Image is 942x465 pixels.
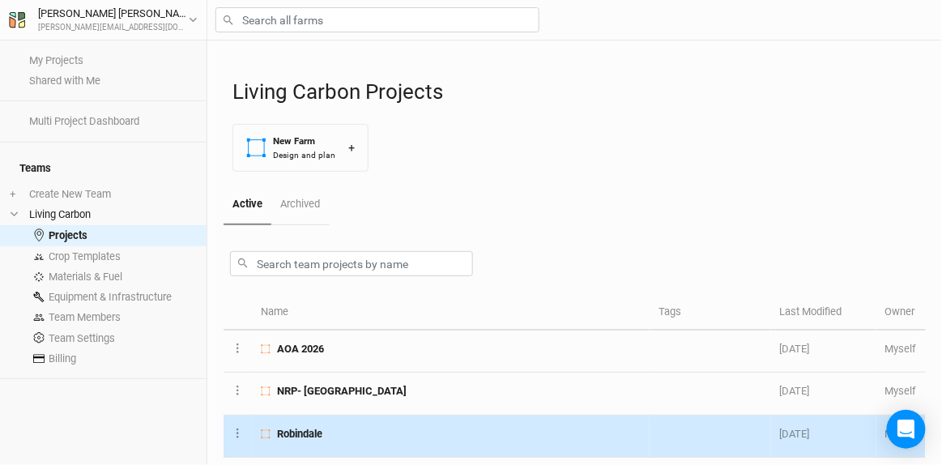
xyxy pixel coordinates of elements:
span: Oct 2, 2025 3:30 PM [780,428,810,440]
span: andy@livingcarbon.com [885,343,917,355]
div: + [348,139,355,156]
a: Archived [271,185,329,224]
th: Tags [650,296,771,331]
div: [PERSON_NAME] [PERSON_NAME] [38,6,189,22]
a: Active [224,185,271,225]
span: + [10,188,15,201]
th: Last Modified [771,296,876,331]
span: AOA 2026 [277,342,324,356]
span: Oct 3, 2025 4:16 PM [780,385,810,397]
th: Name [252,296,650,331]
span: Robindale [277,427,322,442]
div: Open Intercom Messenger [887,410,926,449]
div: Design and plan [273,149,335,161]
button: New FarmDesign and plan+ [232,124,369,172]
span: NRP- Phase 2 Colony Bay [277,384,407,399]
span: Oct 3, 2025 4:54 PM [780,343,810,355]
div: New Farm [273,134,335,148]
div: [PERSON_NAME][EMAIL_ADDRESS][DOMAIN_NAME] [38,22,189,34]
span: andy@livingcarbon.com [885,428,917,440]
th: Owner [876,296,926,331]
span: andy@livingcarbon.com [885,385,917,397]
h1: Living Carbon Projects [232,79,926,105]
input: Search all farms [215,7,539,32]
button: [PERSON_NAME] [PERSON_NAME][PERSON_NAME][EMAIL_ADDRESS][DOMAIN_NAME] [8,5,198,34]
h4: Teams [10,152,197,185]
input: Search team projects by name [230,251,473,276]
